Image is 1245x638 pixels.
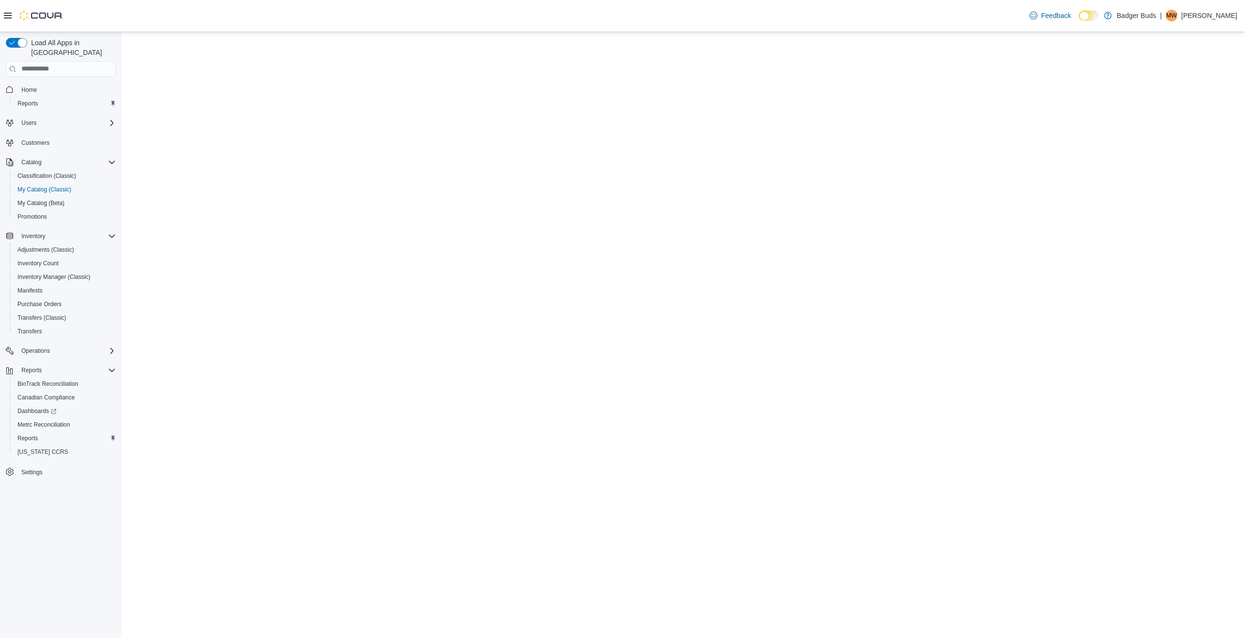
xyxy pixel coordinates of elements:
[2,155,120,169] button: Catalog
[21,232,45,240] span: Inventory
[14,326,46,337] a: Transfers
[1166,10,1176,21] span: MW
[2,344,120,358] button: Operations
[18,300,62,308] span: Purchase Orders
[18,364,46,376] button: Reports
[2,83,120,97] button: Home
[27,38,116,57] span: Load All Apps in [GEOGRAPHIC_DATA]
[14,258,116,269] span: Inventory Count
[14,197,69,209] a: My Catalog (Beta)
[21,468,42,476] span: Settings
[2,465,120,479] button: Settings
[21,347,50,355] span: Operations
[14,432,116,444] span: Reports
[1160,10,1162,21] p: |
[14,326,116,337] span: Transfers
[10,97,120,110] button: Reports
[18,466,116,478] span: Settings
[18,199,65,207] span: My Catalog (Beta)
[18,230,116,242] span: Inventory
[10,284,120,297] button: Manifests
[14,312,116,324] span: Transfers (Classic)
[10,243,120,257] button: Adjustments (Classic)
[18,407,56,415] span: Dashboards
[14,184,116,195] span: My Catalog (Classic)
[6,79,116,504] nav: Complex example
[14,446,116,458] span: Washington CCRS
[14,170,116,182] span: Classification (Classic)
[18,156,116,168] span: Catalog
[14,405,60,417] a: Dashboards
[18,84,41,96] a: Home
[10,325,120,338] button: Transfers
[21,366,42,374] span: Reports
[18,448,68,456] span: [US_STATE] CCRS
[18,172,76,180] span: Classification (Classic)
[18,380,78,388] span: BioTrack Reconciliation
[10,270,120,284] button: Inventory Manager (Classic)
[14,378,116,390] span: BioTrack Reconciliation
[14,211,116,223] span: Promotions
[18,314,66,322] span: Transfers (Classic)
[10,297,120,311] button: Purchase Orders
[10,404,120,418] a: Dashboards
[14,432,42,444] a: Reports
[18,434,38,442] span: Reports
[14,446,72,458] a: [US_STATE] CCRS
[18,84,116,96] span: Home
[14,298,66,310] a: Purchase Orders
[21,86,37,94] span: Home
[14,244,116,256] span: Adjustments (Classic)
[10,377,120,391] button: BioTrack Reconciliation
[10,210,120,224] button: Promotions
[14,298,116,310] span: Purchase Orders
[10,391,120,404] button: Canadian Compliance
[14,271,116,283] span: Inventory Manager (Classic)
[14,258,63,269] a: Inventory Count
[18,394,75,401] span: Canadian Compliance
[10,257,120,270] button: Inventory Count
[18,156,45,168] button: Catalog
[18,259,59,267] span: Inventory Count
[10,311,120,325] button: Transfers (Classic)
[21,158,41,166] span: Catalog
[10,196,120,210] button: My Catalog (Beta)
[19,11,63,20] img: Cova
[1181,10,1237,21] p: [PERSON_NAME]
[10,445,120,459] button: [US_STATE] CCRS
[14,98,116,109] span: Reports
[14,211,51,223] a: Promotions
[1117,10,1156,21] p: Badger Buds
[2,116,120,130] button: Users
[18,100,38,107] span: Reports
[18,117,40,129] button: Users
[14,244,78,256] a: Adjustments (Classic)
[18,117,116,129] span: Users
[21,139,50,147] span: Customers
[14,392,79,403] a: Canadian Compliance
[14,312,70,324] a: Transfers (Classic)
[18,213,47,221] span: Promotions
[10,169,120,183] button: Classification (Classic)
[14,405,116,417] span: Dashboards
[10,183,120,196] button: My Catalog (Classic)
[14,271,94,283] a: Inventory Manager (Classic)
[18,230,49,242] button: Inventory
[1026,6,1075,25] a: Feedback
[14,419,116,431] span: Metrc Reconciliation
[18,186,71,193] span: My Catalog (Classic)
[2,229,120,243] button: Inventory
[18,345,116,357] span: Operations
[1166,10,1177,21] div: Michelle Westlake
[18,137,53,149] a: Customers
[18,246,74,254] span: Adjustments (Classic)
[14,184,75,195] a: My Catalog (Classic)
[21,119,36,127] span: Users
[18,287,42,294] span: Manifests
[10,431,120,445] button: Reports
[2,136,120,150] button: Customers
[14,285,116,296] span: Manifests
[18,137,116,149] span: Customers
[18,273,90,281] span: Inventory Manager (Classic)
